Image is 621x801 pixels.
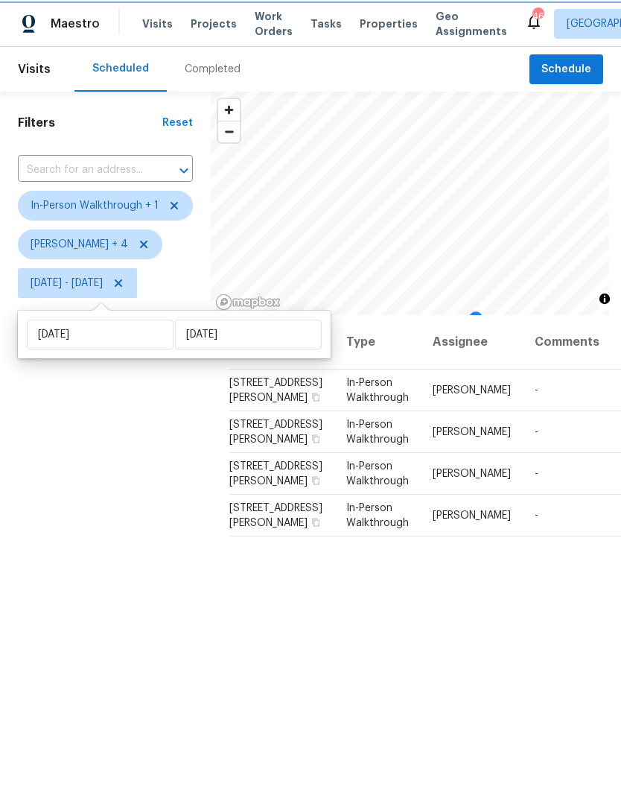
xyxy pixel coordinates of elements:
input: Search for an address... [18,159,151,182]
span: In-Person Walkthrough [346,461,409,487]
th: Comments [523,315,611,370]
div: Completed [185,62,241,77]
button: Zoom out [218,121,240,142]
div: 46 [532,9,543,24]
div: Reset [162,115,193,130]
input: End date [175,320,322,349]
span: Schedule [541,60,591,79]
span: [STREET_ADDRESS][PERSON_NAME] [229,461,322,487]
span: In-Person Walkthrough [346,378,409,403]
span: [PERSON_NAME] + 4 [31,237,128,252]
span: Properties [360,16,418,31]
span: Projects [191,16,237,31]
button: Copy Address [309,516,322,529]
th: Assignee [421,315,523,370]
button: Copy Address [309,474,322,487]
div: Scheduled [92,61,149,76]
h1: Filters [18,115,162,130]
canvas: Map [211,92,608,315]
button: Open [173,160,194,181]
span: In-Person Walkthrough [346,503,409,528]
span: - [535,385,538,396]
span: [STREET_ADDRESS][PERSON_NAME] [229,503,322,528]
span: In-Person Walkthrough [346,420,409,445]
span: [PERSON_NAME] [433,385,511,396]
span: [STREET_ADDRESS][PERSON_NAME] [229,378,322,403]
span: [PERSON_NAME] [433,427,511,437]
span: Work Orders [255,9,293,39]
span: - [535,510,538,521]
th: Type [334,315,421,370]
span: Tasks [310,19,342,29]
span: Maestro [51,16,100,31]
div: Map marker [468,311,483,335]
input: Start date [27,320,173,349]
span: Visits [18,53,51,86]
span: Toggle attribution [600,291,609,307]
button: Zoom in [218,99,240,121]
span: Visits [142,16,173,31]
span: [PERSON_NAME] [433,510,511,521]
span: [DATE] - [DATE] [31,276,103,291]
span: - [535,427,538,437]
span: - [535,469,538,479]
button: Copy Address [309,432,322,446]
span: In-Person Walkthrough + 1 [31,198,159,213]
button: Toggle attribution [596,290,614,308]
span: [STREET_ADDRESS][PERSON_NAME] [229,420,322,445]
span: [PERSON_NAME] [433,469,511,479]
div: Map marker [363,315,378,338]
span: Geo Assignments [436,9,507,39]
button: Copy Address [309,390,322,404]
button: Schedule [529,54,603,85]
a: Mapbox homepage [215,294,281,311]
